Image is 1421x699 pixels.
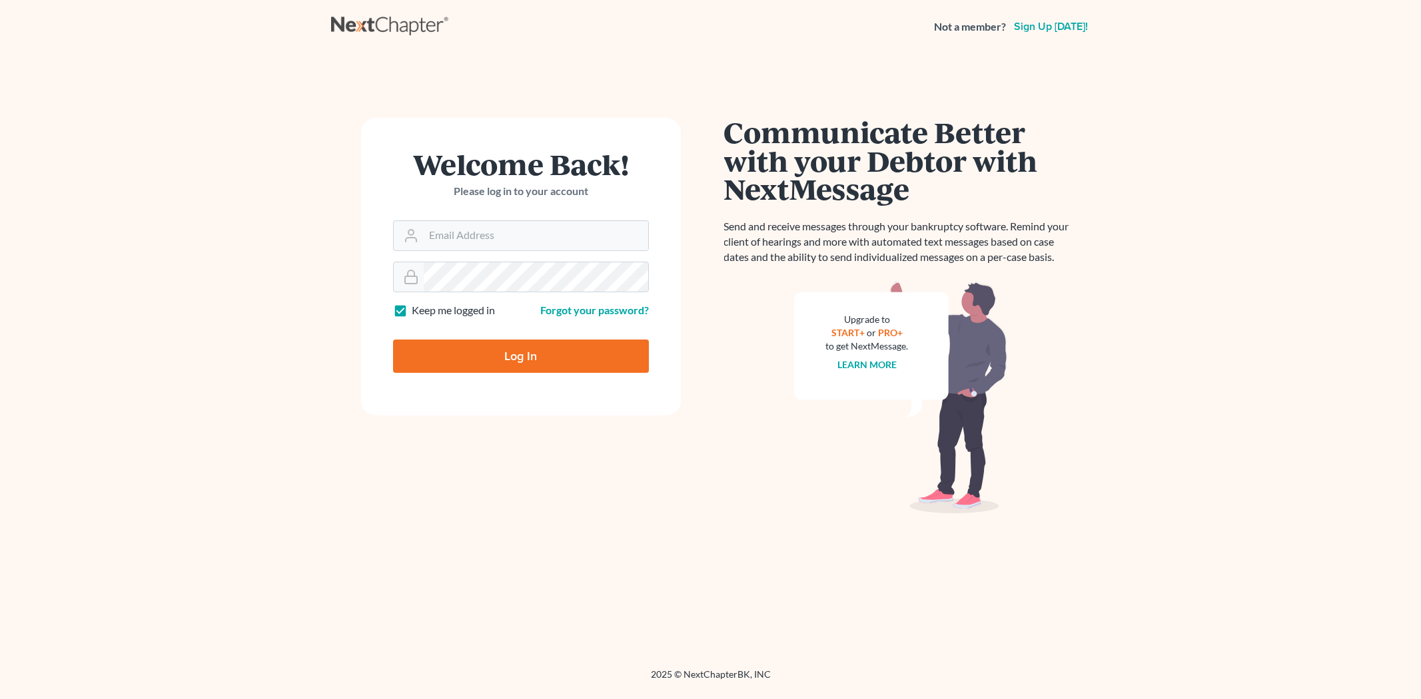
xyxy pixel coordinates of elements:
[1011,21,1091,32] a: Sign up [DATE]!
[878,327,903,338] a: PRO+
[412,303,495,318] label: Keep me logged in
[934,19,1006,35] strong: Not a member?
[724,219,1077,265] p: Send and receive messages through your bankruptcy software. Remind your client of hearings and mo...
[424,221,648,250] input: Email Address
[393,184,649,199] p: Please log in to your account
[826,313,909,326] div: Upgrade to
[724,118,1077,203] h1: Communicate Better with your Debtor with NextMessage
[540,304,649,316] a: Forgot your password?
[393,150,649,178] h1: Welcome Back!
[837,359,897,370] a: Learn more
[826,340,909,353] div: to get NextMessage.
[393,340,649,373] input: Log In
[331,668,1091,692] div: 2025 © NextChapterBK, INC
[831,327,865,338] a: START+
[867,327,876,338] span: or
[794,281,1007,514] img: nextmessage_bg-59042aed3d76b12b5cd301f8e5b87938c9018125f34e5fa2b7a6b67550977c72.svg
